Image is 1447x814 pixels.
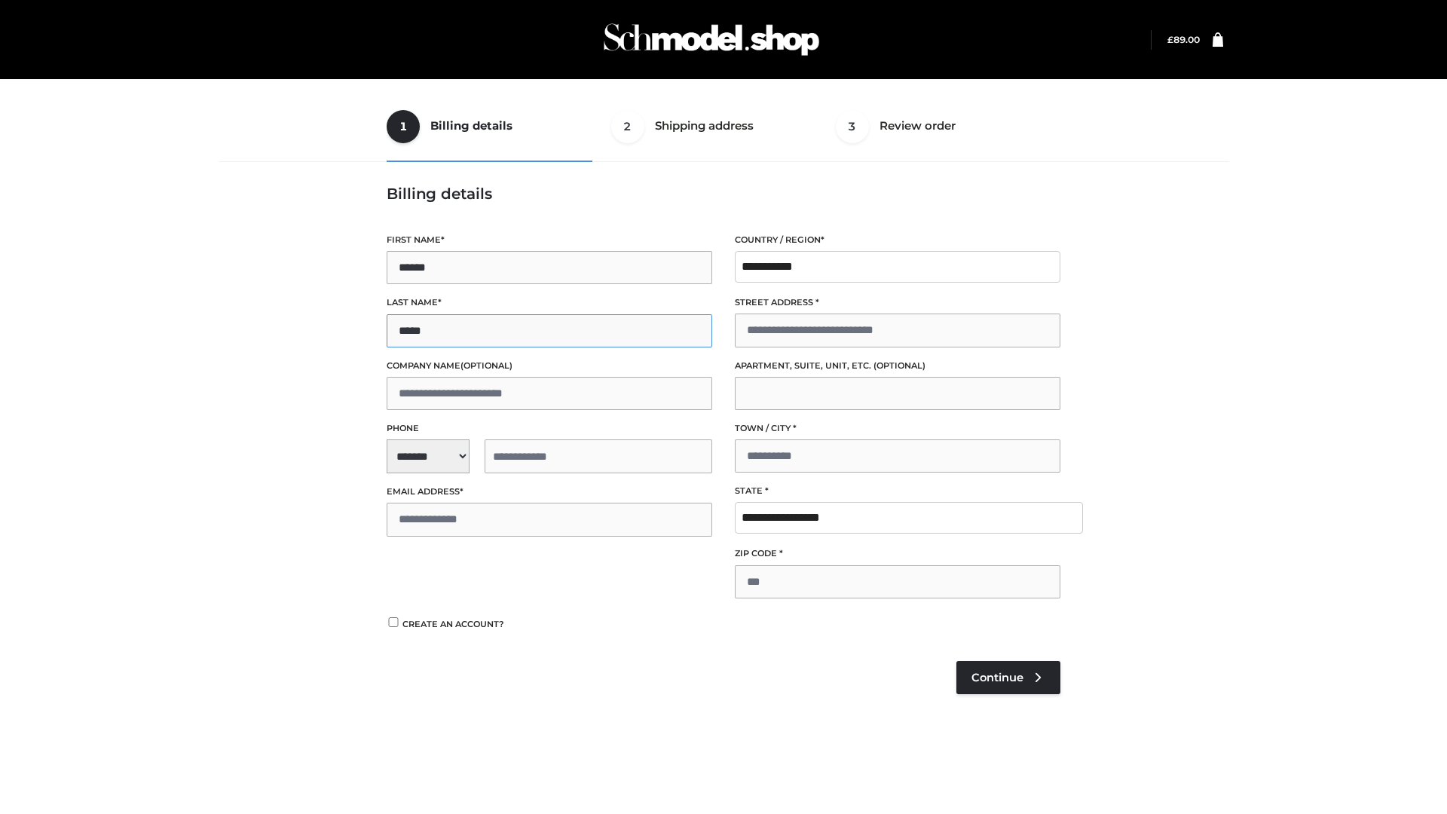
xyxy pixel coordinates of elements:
label: Country / Region [735,233,1060,247]
img: Schmodel Admin 964 [598,10,824,69]
label: Apartment, suite, unit, etc. [735,359,1060,373]
label: First name [387,233,712,247]
label: ZIP Code [735,546,1060,561]
span: £ [1167,34,1173,45]
span: (optional) [873,360,925,371]
bdi: 89.00 [1167,34,1200,45]
a: Continue [956,661,1060,694]
label: Street address [735,295,1060,310]
label: Email address [387,485,712,499]
span: Continue [971,671,1023,684]
label: Last name [387,295,712,310]
label: Phone [387,421,712,436]
span: Create an account? [402,619,504,629]
h3: Billing details [387,185,1060,203]
a: £89.00 [1167,34,1200,45]
label: Company name [387,359,712,373]
label: Town / City [735,421,1060,436]
input: Create an account? [387,617,400,627]
label: State [735,484,1060,498]
span: (optional) [460,360,512,371]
